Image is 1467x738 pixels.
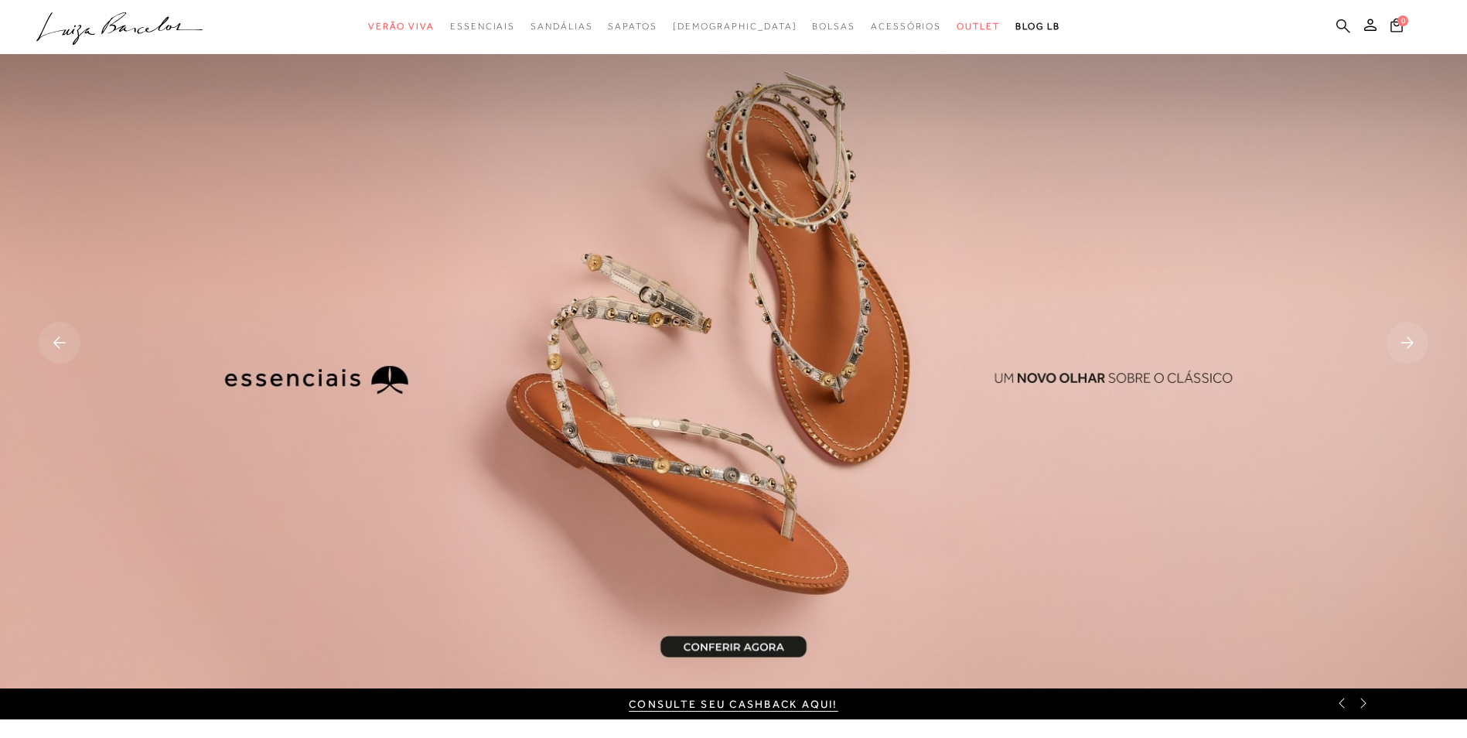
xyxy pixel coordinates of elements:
[1397,15,1408,26] span: 0
[531,12,592,41] a: categoryNavScreenReaderText
[450,21,515,32] span: Essenciais
[1015,12,1060,41] a: BLOG LB
[368,12,435,41] a: categoryNavScreenReaderText
[673,21,797,32] span: [DEMOGRAPHIC_DATA]
[629,698,838,710] a: CONSULTE SEU CASHBACK AQUI!
[1386,17,1407,38] button: 0
[608,21,657,32] span: Sapatos
[608,12,657,41] a: categoryNavScreenReaderText
[957,21,1000,32] span: Outlet
[531,21,592,32] span: Sandálias
[871,12,941,41] a: categoryNavScreenReaderText
[368,21,435,32] span: Verão Viva
[812,12,855,41] a: categoryNavScreenReaderText
[673,12,797,41] a: noSubCategoriesText
[871,21,941,32] span: Acessórios
[1015,21,1060,32] span: BLOG LB
[450,12,515,41] a: categoryNavScreenReaderText
[957,12,1000,41] a: categoryNavScreenReaderText
[812,21,855,32] span: Bolsas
